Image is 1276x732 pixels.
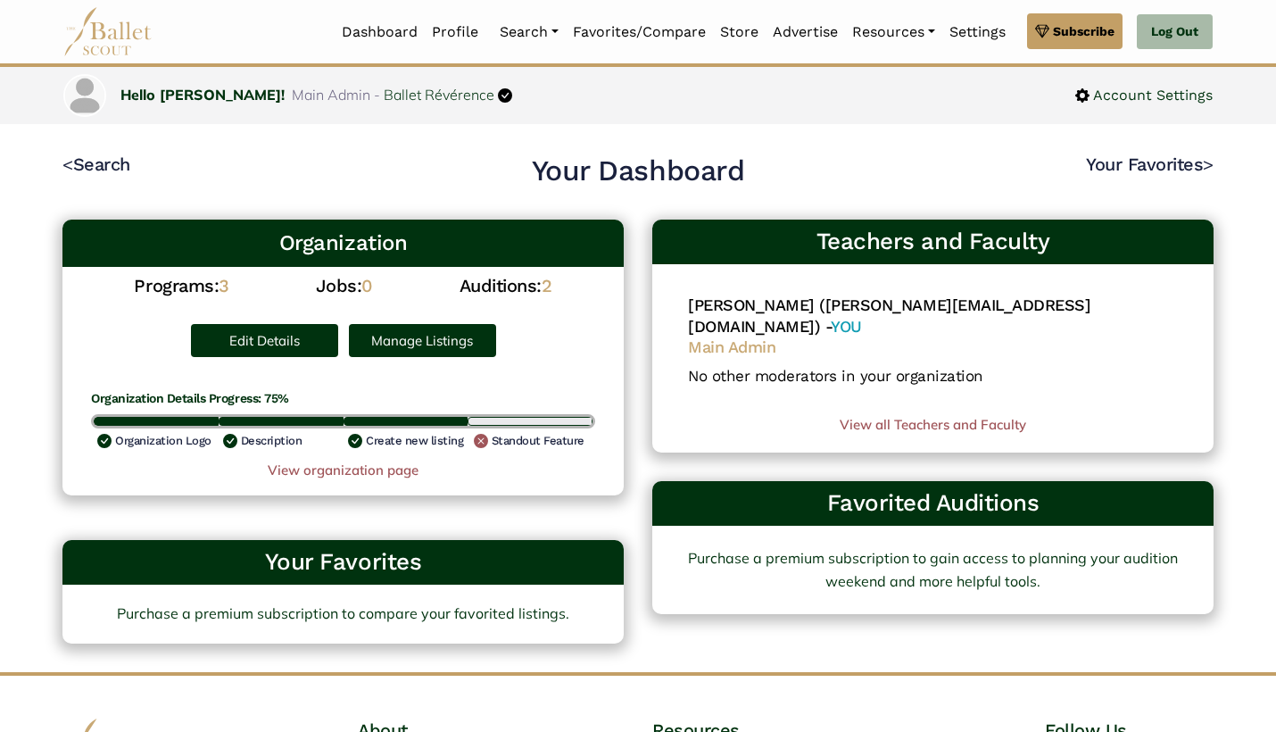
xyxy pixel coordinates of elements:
a: Your Favorites [1086,154,1214,175]
a: Dashboard [335,13,425,51]
img: profile picture [65,76,104,115]
h3: Your Favorites [77,547,609,578]
span: Subscribe [1053,21,1114,41]
span: 2 [542,275,552,296]
h2: [PERSON_NAME] ( [PERSON_NAME][EMAIL_ADDRESS][DOMAIN_NAME] ) - [688,295,1178,337]
span: - [374,86,380,104]
a: Subscribe [1027,13,1123,49]
code: > [1203,153,1214,175]
h4: Auditions: [460,274,552,297]
a: Search [493,13,566,51]
a: Advertise [766,13,845,51]
a: View organization page [268,460,418,481]
a: Hello [PERSON_NAME]! [120,86,285,104]
a: Purchase a premium subscription to compare your favorited listings. [62,585,624,644]
h3: Main Admin [688,337,1178,366]
h2: Organization Details Progress: 75% [91,371,595,406]
h6: Description [241,434,302,447]
a: Favorites/Compare [566,13,713,51]
a: Resources [845,13,942,51]
a: Settings [942,13,1013,51]
h3: Teachers and Faculty [667,227,1199,257]
a: Store [713,13,766,51]
h4: Programs: [134,274,228,297]
a: View all Teachers and Faculty [688,414,1178,436]
h6: Organization Logo [115,434,211,447]
h4: No other moderators in your organization [688,366,1178,395]
a: Account Settings [1075,84,1213,107]
a: <Search [62,154,130,175]
span: 3 [219,275,229,296]
a: Log Out [1137,14,1213,50]
h2: Your Dashboard [532,153,744,190]
span: Main Admin [292,86,370,104]
h3: Favorited Auditions [667,488,1199,519]
span: Account Settings [1090,84,1213,107]
span: 0 [361,275,373,296]
a: Ballet Révérence [384,86,494,104]
span: YOU [831,317,862,336]
a: Manage Listings [349,324,496,357]
h3: Organization [62,220,624,267]
a: Profile [425,13,485,51]
a: Edit Details [191,324,338,357]
a: Purchase a premium subscription to gain access to planning your audition weekend and more helpful... [688,549,1178,590]
h6: Create new listing [366,434,463,447]
h6: Standout Feature [492,434,584,447]
code: < [62,153,73,175]
img: gem.svg [1035,21,1049,41]
h4: Jobs: [316,274,373,297]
